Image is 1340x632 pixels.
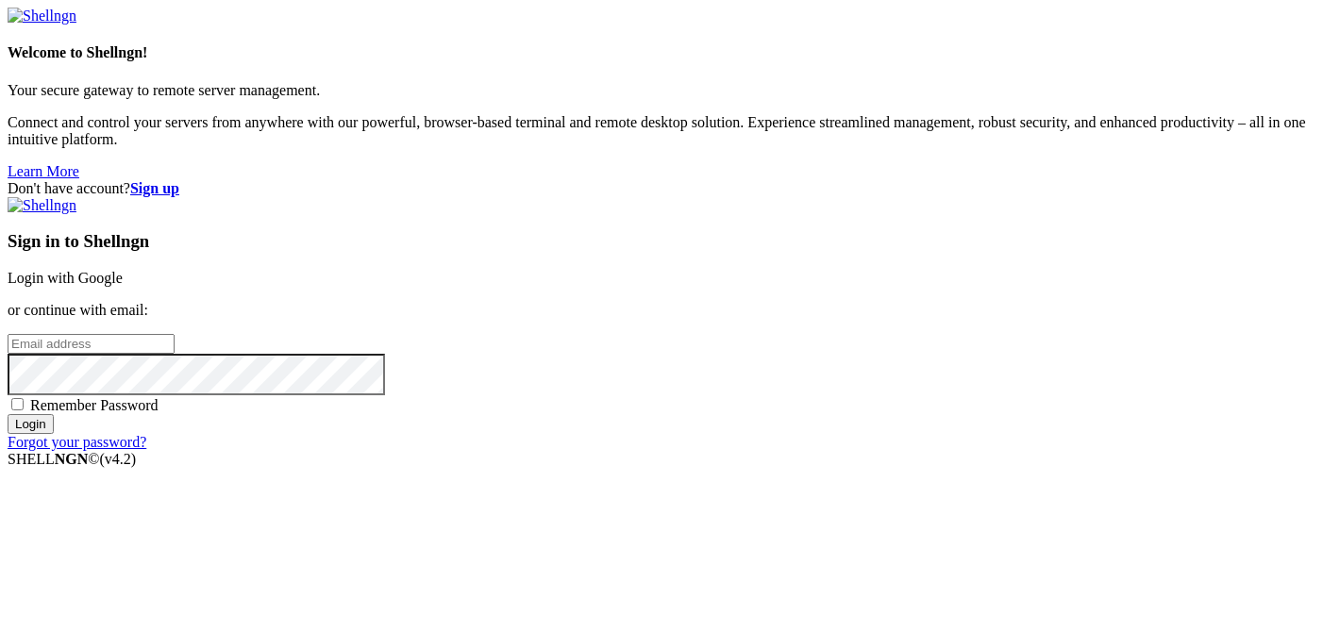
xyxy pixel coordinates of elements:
a: Sign up [130,180,179,196]
h4: Welcome to Shellngn! [8,44,1332,61]
b: NGN [55,451,89,467]
input: Remember Password [11,398,24,410]
a: Forgot your password? [8,434,146,450]
span: SHELL © [8,451,136,467]
p: Connect and control your servers from anywhere with our powerful, browser-based terminal and remo... [8,114,1332,148]
span: Remember Password [30,397,159,413]
a: Login with Google [8,270,123,286]
input: Email address [8,334,175,354]
h3: Sign in to Shellngn [8,231,1332,252]
p: or continue with email: [8,302,1332,319]
img: Shellngn [8,8,76,25]
a: Learn More [8,163,79,179]
input: Login [8,414,54,434]
p: Your secure gateway to remote server management. [8,82,1332,99]
span: 4.2.0 [100,451,137,467]
div: Don't have account? [8,180,1332,197]
img: Shellngn [8,197,76,214]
